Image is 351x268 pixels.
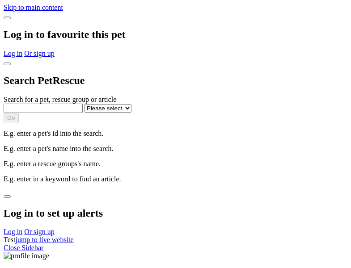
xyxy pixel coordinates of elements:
a: Or sign up [24,50,55,57]
div: Dialog Window - Close (Press escape to close) [4,190,347,236]
div: Dialog Window - Close (Press escape to close) [4,58,347,183]
div: Dialog Window - Close (Press escape to close) [4,12,347,58]
a: Or sign up [24,228,55,235]
p: E.g. enter a pet's name into the search. [4,145,347,153]
div: Test [4,236,347,244]
a: Log in [4,228,22,235]
p: E.g. enter a rescue groups's name. [4,160,347,168]
a: jump to live website [15,236,73,243]
button: Go [4,113,19,122]
button: close [4,195,11,198]
a: Log in [4,50,22,57]
p: E.g. enter a pet's id into the search. [4,130,347,138]
a: Skip to main content [4,4,63,11]
a: Close Sidebar [4,244,43,251]
p: E.g. enter in a keyword to find an article. [4,175,347,183]
button: close [4,17,11,19]
h2: Log in to set up alerts [4,207,347,219]
button: close [4,63,11,65]
h2: Log in to favourite this pet [4,29,347,41]
h2: Search PetRescue [4,75,347,87]
label: Search for a pet, rescue group or article [4,96,116,103]
img: profile image [4,252,49,260]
